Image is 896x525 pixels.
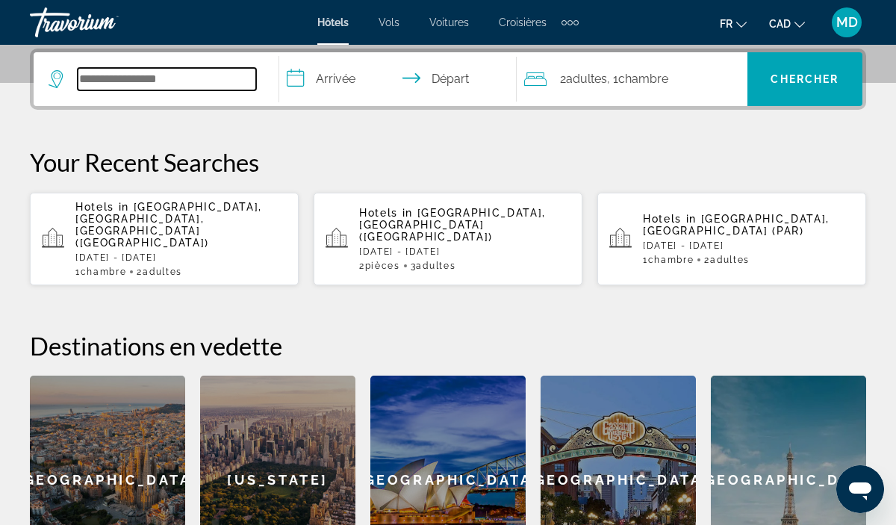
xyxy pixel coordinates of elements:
[34,52,862,106] div: Search widget
[607,69,668,90] span: , 1
[769,13,805,34] button: Change currency
[279,52,517,106] button: Select check in and out date
[81,267,127,277] span: Chambre
[769,18,791,30] span: CAD
[359,246,570,257] p: [DATE] - [DATE]
[411,261,455,271] span: 3
[75,201,129,213] span: Hotels in
[429,16,469,28] a: Voitures
[747,52,862,106] button: Search
[365,261,400,271] span: pièces
[836,15,858,30] span: MD
[648,255,694,265] span: Chambre
[379,16,399,28] a: Vols
[720,13,747,34] button: Change language
[836,465,884,513] iframe: Bouton de lancement de la fenêtre de messagerie
[317,16,349,28] a: Hôtels
[499,16,547,28] a: Croisières
[704,255,749,265] span: 2
[710,255,750,265] span: Adultes
[75,267,126,277] span: 1
[30,331,866,361] h2: Destinations en vedette
[643,255,694,265] span: 1
[359,207,413,219] span: Hotels in
[30,192,299,286] button: Hotels in [GEOGRAPHIC_DATA], [GEOGRAPHIC_DATA], [GEOGRAPHIC_DATA] ([GEOGRAPHIC_DATA])[DATE] - [DA...
[566,72,607,86] span: Adultes
[416,261,455,271] span: Adultes
[30,3,179,42] a: Travorium
[560,69,607,90] span: 2
[643,240,854,251] p: [DATE] - [DATE]
[827,7,866,38] button: User Menu
[314,192,582,286] button: Hotels in [GEOGRAPHIC_DATA], [GEOGRAPHIC_DATA] ([GEOGRAPHIC_DATA])[DATE] - [DATE]2pièces3Adultes
[359,207,546,243] span: [GEOGRAPHIC_DATA], [GEOGRAPHIC_DATA] ([GEOGRAPHIC_DATA])
[517,52,747,106] button: Travelers: 2 adults, 0 children
[137,267,181,277] span: 2
[643,213,830,237] span: [GEOGRAPHIC_DATA], [GEOGRAPHIC_DATA] (PAR)
[78,68,256,90] input: Search hotel destination
[359,261,400,271] span: 2
[75,252,287,263] p: [DATE] - [DATE]
[30,147,866,177] p: Your Recent Searches
[143,267,182,277] span: Adultes
[643,213,697,225] span: Hotels in
[75,201,262,249] span: [GEOGRAPHIC_DATA], [GEOGRAPHIC_DATA], [GEOGRAPHIC_DATA] ([GEOGRAPHIC_DATA])
[720,18,732,30] span: fr
[618,72,668,86] span: Chambre
[771,73,839,85] span: Chercher
[597,192,866,286] button: Hotels in [GEOGRAPHIC_DATA], [GEOGRAPHIC_DATA] (PAR)[DATE] - [DATE]1Chambre2Adultes
[561,10,579,34] button: Extra navigation items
